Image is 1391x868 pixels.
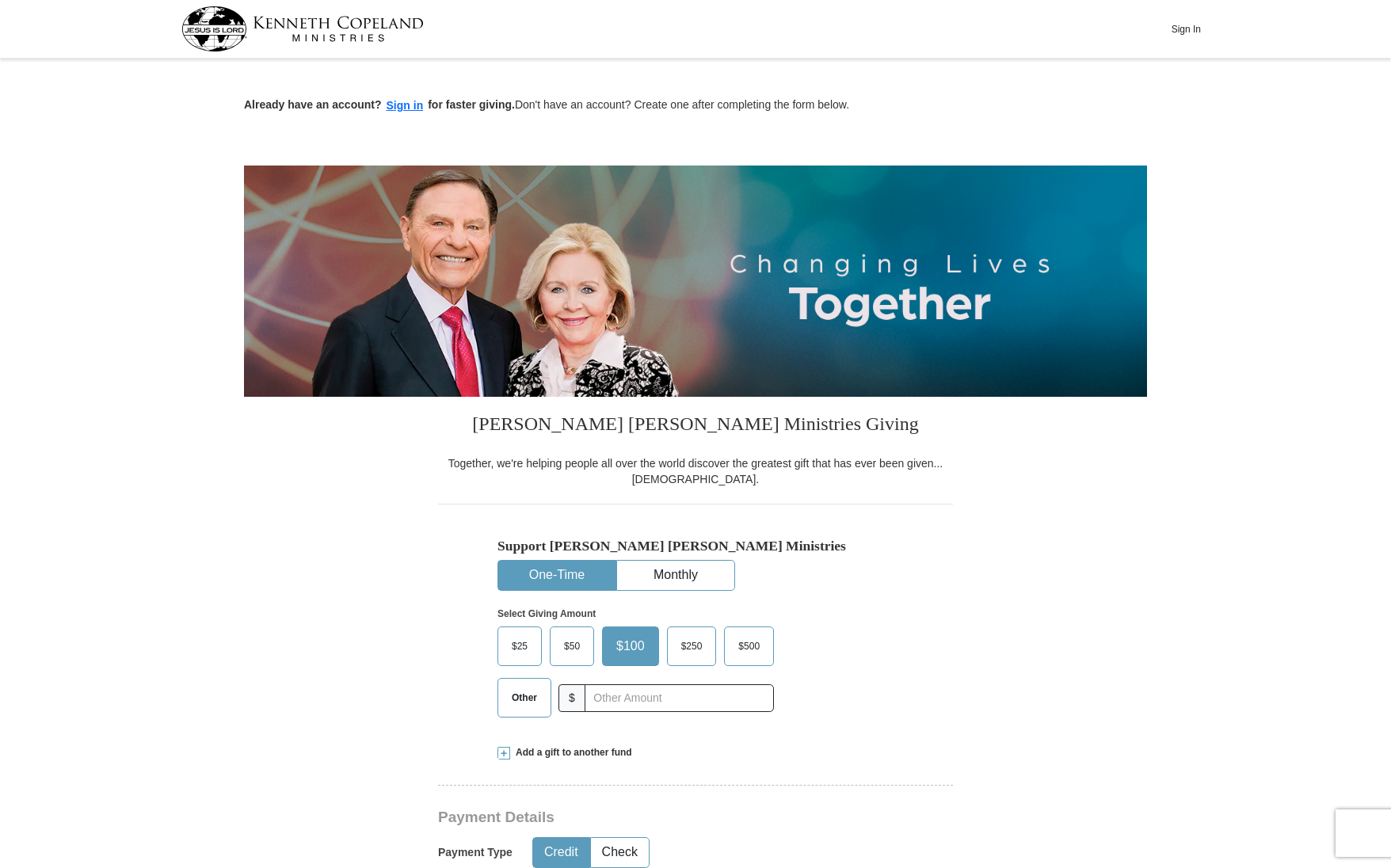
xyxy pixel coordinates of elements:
button: Credit [533,838,589,867]
span: $250 [673,634,711,658]
h5: Payment Type [438,846,513,859]
span: Other [504,686,545,710]
button: Sign In [1162,17,1210,41]
button: One-Time [498,561,615,590]
p: Don't have an account? Create one after completing the form below. [244,97,1147,115]
img: kcm-header-logo.svg [181,6,424,51]
span: $25 [504,634,535,658]
button: Sign in [382,97,429,115]
div: Together, we're helping people all over the world discover the greatest gift that has ever been g... [438,455,953,487]
span: $100 [608,634,653,658]
span: $500 [730,634,768,658]
input: Other Amount [585,684,774,712]
button: Monthly [617,561,734,590]
span: Add a gift to another fund [510,746,632,759]
span: $50 [556,634,588,658]
h5: Support [PERSON_NAME] [PERSON_NAME] Ministries [497,538,894,554]
strong: Select Giving Amount [497,608,596,619]
h3: Payment Details [438,809,842,827]
h3: [PERSON_NAME] [PERSON_NAME] Ministries Giving [438,397,953,455]
span: $ [558,684,585,712]
strong: Already have an account? for faster giving. [244,98,515,111]
button: Check [591,838,649,867]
